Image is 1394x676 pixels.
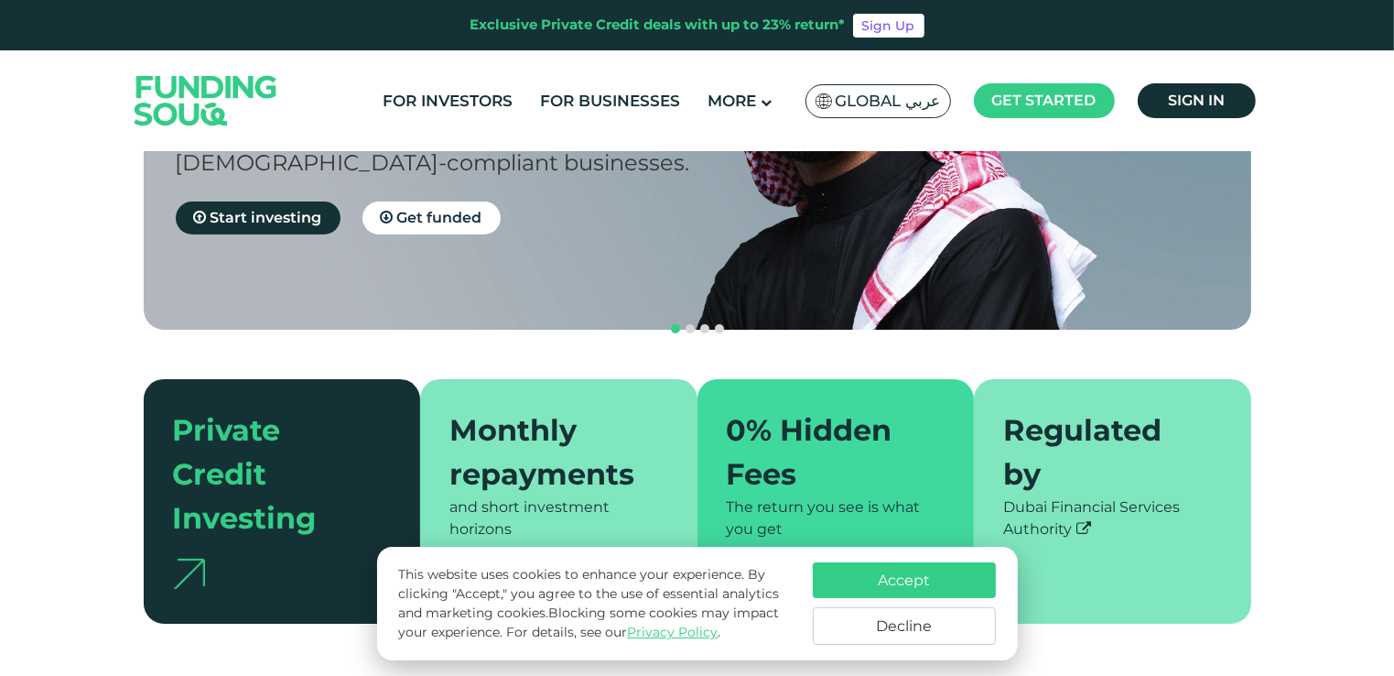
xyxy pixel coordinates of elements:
button: navigation [697,322,712,336]
span: Get funded [397,209,482,226]
a: Privacy Policy [627,624,718,640]
span: Get started [992,92,1097,109]
div: Dubai Financial Services Authority [1003,496,1222,540]
div: and short investment horizons [449,496,668,540]
span: Global عربي [836,91,941,112]
span: Start investing [211,209,322,226]
div: Regulated by [1003,409,1200,496]
a: Sign Up [853,14,924,38]
img: Logo [116,54,296,147]
div: The return you see is what you get [727,496,946,540]
button: navigation [683,322,697,336]
img: arrow [173,559,205,589]
button: navigation [712,322,727,336]
span: Sign in [1168,92,1225,109]
span: More [708,92,756,110]
a: Start investing [176,202,340,234]
p: This website uses cookies to enhance your experience. By clicking "Accept," you agree to the use ... [398,565,794,642]
button: navigation [668,322,683,336]
button: Accept [813,562,996,598]
button: Decline [813,607,996,645]
div: Monthly repayments [449,409,646,496]
a: Get funded [362,202,501,234]
span: For details, see our . [506,624,720,640]
a: For Businesses [535,86,685,116]
div: Exclusive Private Credit deals with up to 23% return* [470,15,846,36]
img: SA Flag [816,93,832,109]
a: Sign in [1138,83,1256,118]
a: For Investors [378,86,517,116]
span: Blocking some cookies may impact your experience. [398,605,779,640]
div: 0% Hidden Fees [727,409,924,496]
div: Private Credit Investing [173,409,370,540]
